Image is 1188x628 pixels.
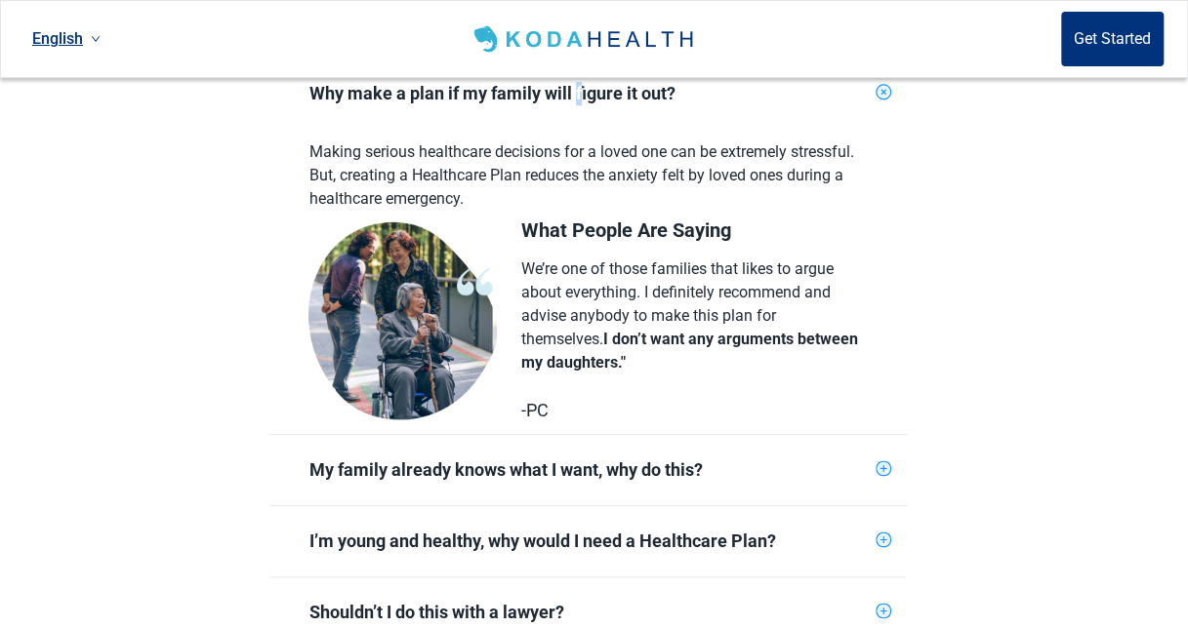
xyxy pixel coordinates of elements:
[876,603,891,618] span: plus-circle
[269,506,907,576] div: I’m young and healthy, why would I need a Healthcare Plan?
[876,531,891,547] span: plus-circle
[876,460,891,476] span: plus-circle
[520,399,861,422] div: -PC
[269,435,907,505] div: My family already knows what I want, why do this?
[520,330,857,372] span: I don’t want any arguments between my daughters."
[520,257,861,374] div: We’re one of those families that likes to argue about everything. I definitely recommend and advi...
[470,23,701,55] img: Koda Health
[309,601,868,624] div: Shouldn’t I do this with a lawyer?
[1061,12,1164,66] button: Get Started
[269,59,907,129] div: Why make a plan if my family will figure it out?
[876,84,891,99] span: plus-circle
[309,458,868,482] div: My family already knows what I want, why do this?
[520,218,861,242] div: What People Are Saying
[91,34,101,44] span: down
[309,140,861,218] div: Making serious healthcare decisions for a loved one can be extremely stressful. But, creating a H...
[309,530,868,553] div: I’m young and healthy, why would I need a Healthcare Plan?
[308,221,497,419] img: test
[309,82,868,105] div: Why make a plan if my family will figure it out?
[24,22,108,55] a: Current language: English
